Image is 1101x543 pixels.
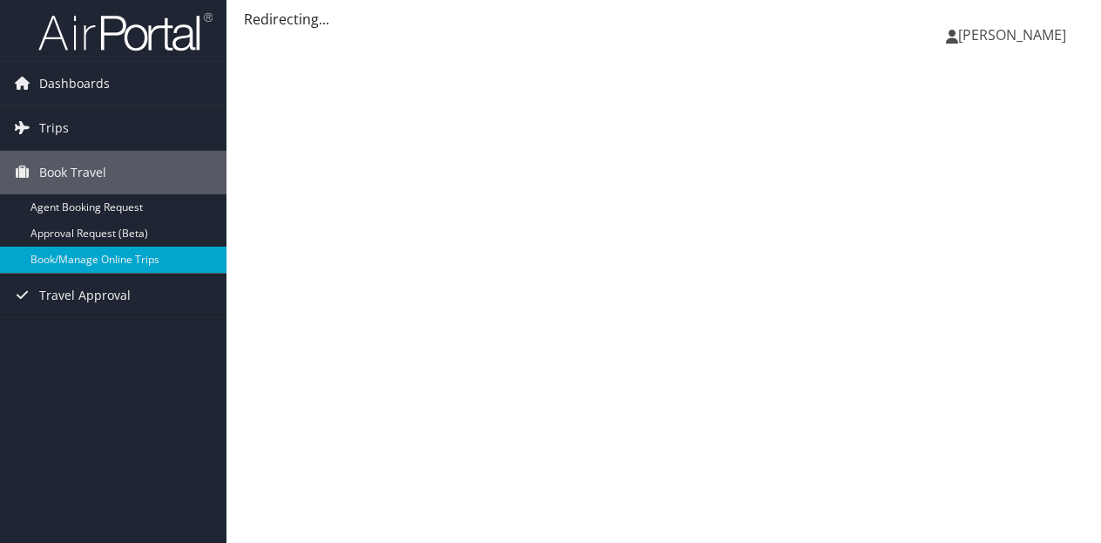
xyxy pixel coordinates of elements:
span: Travel Approval [39,274,131,317]
a: [PERSON_NAME] [946,9,1084,61]
img: airportal-logo.png [38,11,213,52]
span: Book Travel [39,151,106,194]
span: Trips [39,106,69,150]
span: [PERSON_NAME] [958,25,1066,44]
div: Redirecting... [244,9,1084,30]
span: Dashboards [39,62,110,105]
